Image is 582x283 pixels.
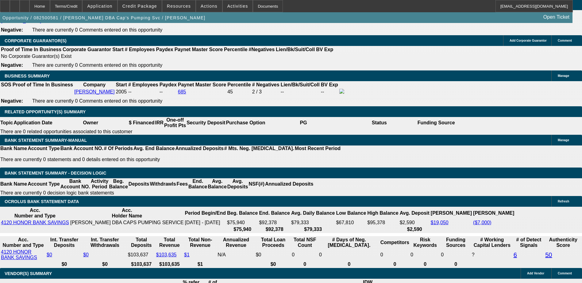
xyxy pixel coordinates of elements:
[156,237,183,248] th: Total Revenue
[46,261,82,267] th: $0
[280,89,320,95] td: --
[5,74,50,78] span: BUSINESS SUMMARY
[155,117,164,129] th: IRR
[473,207,515,219] th: [PERSON_NAME]
[207,178,227,190] th: Avg. Balance
[291,249,318,261] td: 0
[83,261,127,267] th: $0
[276,47,315,52] b: Lien/Bk/Suit/Coll
[256,237,291,248] th: Total Loan Proceeds
[185,220,226,226] td: [DATE] - [DATE]
[341,117,417,129] th: Status
[545,251,552,258] a: 50
[224,47,247,52] b: Percentile
[558,200,569,203] span: Refresh
[53,117,129,129] th: Owner
[116,82,127,87] b: Start
[265,117,341,129] th: PG
[249,47,275,52] b: #Negatives
[1,47,62,53] th: Proof of Time In Business
[1,53,336,59] td: No Corporate Guarantor(s) Exist
[227,226,258,232] th: $75,940
[164,117,186,129] th: One-off Profit Pts
[1,249,37,260] a: 4120 HONOR BANK SAVINGS
[122,4,157,9] span: Credit Package
[291,226,335,232] th: $79,333
[224,145,295,152] th: # Mts. Neg. [MEDICAL_DATA].
[225,117,265,129] th: Purchase Option
[5,109,86,114] span: RELATED OPPORTUNITY(S) SUMMARY
[32,62,162,68] span: There are currently 0 Comments entered on this opportunity
[118,0,162,12] button: Credit Package
[248,178,265,190] th: NSF(#)
[256,249,291,261] td: $0
[472,252,475,257] span: Refresh to pull Number of Working Capital Lenders
[431,220,449,225] a: $19,050
[380,249,410,261] td: 0
[159,89,177,95] td: --
[513,237,545,248] th: # of Detect Signals
[112,47,123,52] b: Start
[558,39,572,42] span: Comment
[125,47,155,52] b: # Employees
[91,178,109,190] th: Activity Period
[252,82,279,87] b: # Negatives
[70,207,184,219] th: Acc. Holder Name
[321,89,338,95] td: --
[83,82,106,87] b: Company
[410,261,440,267] th: 0
[319,249,380,261] td: 0
[380,261,410,267] th: 0
[473,220,491,225] a: ($7,000)
[185,207,226,219] th: Period Begin/End
[252,89,279,95] div: 2 / 3
[184,261,217,267] th: $1
[32,27,162,32] span: There are currently 0 Comments entered on this opportunity
[201,4,218,9] span: Actions
[367,220,399,226] td: $95,378
[227,4,248,9] span: Activities
[259,220,290,226] td: $92,378
[186,117,225,129] th: Security Deposit
[63,47,111,52] b: Corporate Guarantor
[128,261,155,267] th: $103,637
[1,207,69,219] th: Acc. Number and Type
[184,252,190,257] a: $1
[291,220,335,226] td: $79,333
[176,178,188,190] th: Fees
[196,0,222,12] button: Actions
[399,220,430,226] td: $2,590
[5,138,87,143] span: BANK STATEMENT SUMMARY-MANUAL
[5,199,79,204] span: OCROLUS BANK STATEMENT DATA
[162,0,195,12] button: Resources
[128,178,150,190] th: Deposits
[399,226,430,232] th: $2,590
[319,261,380,267] th: 0
[104,145,133,152] th: # Of Periods
[259,207,290,219] th: End. Balance
[259,226,290,232] th: $92,378
[160,82,177,87] b: Paydex
[0,157,341,162] p: There are currently 0 statements and 0 details entered on this opportunity
[541,12,572,22] a: Open Ticket
[32,98,162,104] span: There are currently 0 Comments entered on this opportunity
[319,237,380,248] th: # Days of Neg. [MEDICAL_DATA].
[217,237,255,248] th: Annualized Revenue
[321,82,338,87] b: BV Exp
[175,47,223,52] b: Paynet Master Score
[291,261,318,267] th: 0
[46,237,82,248] th: Int. Transfer Deposits
[175,145,224,152] th: Annualized Deposits
[227,207,258,219] th: Beg. Balance
[188,178,207,190] th: End. Balance
[417,117,455,129] th: Funding Source
[265,178,314,190] th: Annualized Deposits
[227,89,251,95] div: 45
[83,0,117,12] button: Application
[5,38,67,43] span: CORPORATE GUARANTOR(S)
[184,237,217,248] th: Total Non-Revenue
[336,207,366,219] th: Low Balance
[441,237,471,248] th: Funding Sources
[527,272,544,275] span: Add Vendor
[83,252,89,257] a: $0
